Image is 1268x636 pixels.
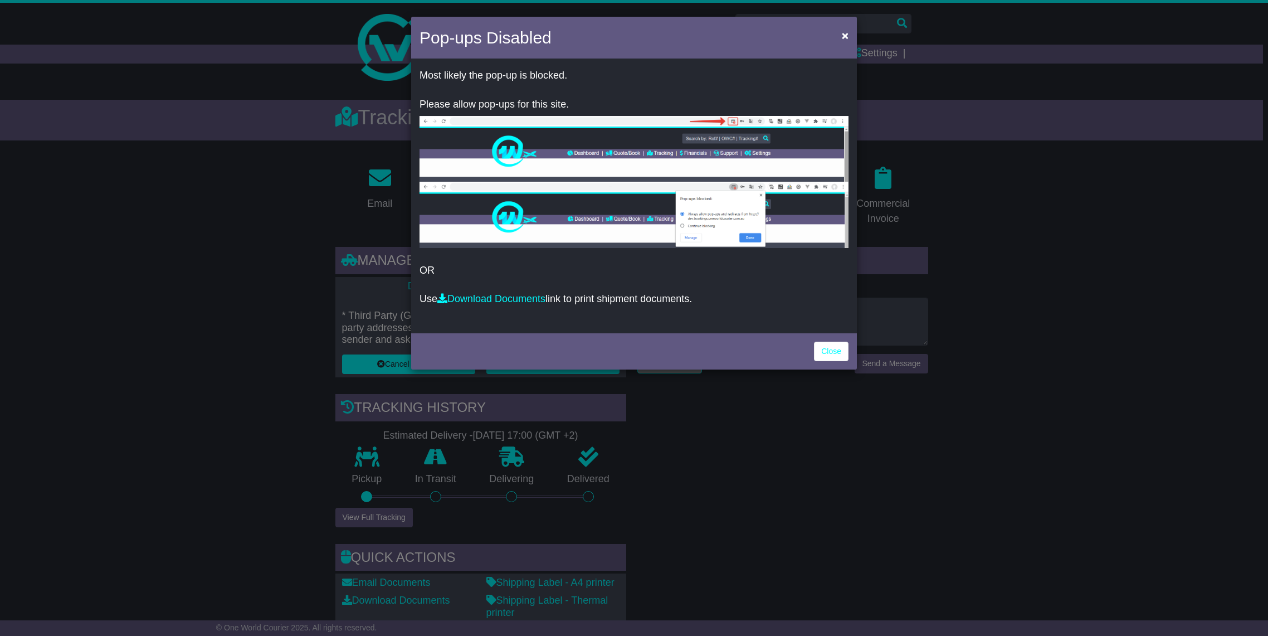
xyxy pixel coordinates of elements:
p: Use link to print shipment documents. [420,293,848,305]
button: Close [836,24,854,47]
img: allow-popup-2.png [420,182,848,248]
a: Close [814,342,848,361]
a: Download Documents [437,293,545,304]
p: Most likely the pop-up is blocked. [420,70,848,82]
img: allow-popup-1.png [420,116,848,182]
h4: Pop-ups Disabled [420,25,552,50]
p: Please allow pop-ups for this site. [420,99,848,111]
div: OR [411,61,857,331]
span: × [842,29,848,42]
